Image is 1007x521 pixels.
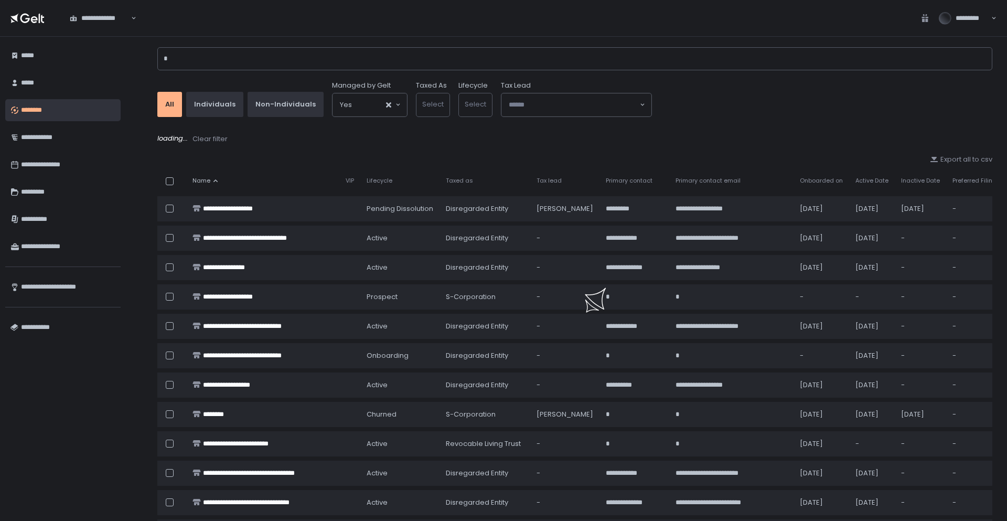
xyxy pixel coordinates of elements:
[952,410,997,419] div: -
[855,292,888,302] div: -
[157,92,182,117] button: All
[800,351,843,360] div: -
[340,100,352,110] span: Yes
[63,7,136,29] div: Search for option
[537,322,593,331] div: -
[537,498,593,507] div: -
[422,99,444,109] span: Select
[952,380,997,390] div: -
[537,204,593,214] div: [PERSON_NAME]
[367,439,388,449] span: active
[901,380,940,390] div: -
[901,410,940,419] div: [DATE]
[194,100,235,109] div: Individuals
[537,263,593,272] div: -
[367,204,433,214] span: pending Dissolution
[855,469,888,478] div: [DATE]
[855,498,888,507] div: [DATE]
[446,439,524,449] div: Revocable Living Trust
[952,233,997,243] div: -
[606,177,652,185] span: Primary contact
[446,263,524,272] div: Disregarded Entity
[855,322,888,331] div: [DATE]
[537,233,593,243] div: -
[537,410,593,419] div: [PERSON_NAME]
[855,351,888,360] div: [DATE]
[346,177,354,185] span: VIP
[901,263,940,272] div: -
[901,292,940,302] div: -
[446,292,524,302] div: S-Corporation
[157,134,992,144] div: loading...
[800,204,843,214] div: [DATE]
[458,81,488,90] label: Lifecycle
[537,380,593,390] div: -
[855,177,888,185] span: Active Date
[952,439,997,449] div: -
[537,469,593,478] div: -
[952,263,997,272] div: -
[855,410,888,419] div: [DATE]
[855,204,888,214] div: [DATE]
[855,380,888,390] div: [DATE]
[367,322,388,331] span: active
[901,322,940,331] div: -
[509,100,639,110] input: Search for option
[800,233,843,243] div: [DATE]
[255,100,316,109] div: Non-Individuals
[446,469,524,478] div: Disregarded Entity
[367,410,397,419] span: churned
[367,177,392,185] span: Lifecycle
[952,292,997,302] div: -
[465,99,486,109] span: Select
[367,233,388,243] span: active
[930,155,992,164] button: Export all to csv
[901,498,940,507] div: -
[537,177,562,185] span: Tax lead
[855,439,888,449] div: -
[367,469,388,478] span: active
[446,322,524,331] div: Disregarded Entity
[952,498,997,507] div: -
[416,81,447,90] label: Taxed As
[901,204,940,214] div: [DATE]
[367,292,398,302] span: prospect
[446,177,473,185] span: Taxed as
[800,322,843,331] div: [DATE]
[901,233,940,243] div: -
[800,380,843,390] div: [DATE]
[952,469,997,478] div: -
[367,380,388,390] span: active
[367,351,409,360] span: onboarding
[800,263,843,272] div: [DATE]
[901,351,940,360] div: -
[800,177,843,185] span: Onboarded on
[446,233,524,243] div: Disregarded Entity
[855,263,888,272] div: [DATE]
[800,410,843,419] div: [DATE]
[952,322,997,331] div: -
[367,263,388,272] span: active
[800,498,843,507] div: [DATE]
[386,102,391,108] button: Clear Selected
[367,498,388,507] span: active
[333,93,407,116] div: Search for option
[192,177,210,185] span: Name
[537,439,593,449] div: -
[352,100,385,110] input: Search for option
[952,351,997,360] div: -
[192,134,228,144] button: Clear filter
[901,469,940,478] div: -
[446,380,524,390] div: Disregarded Entity
[676,177,741,185] span: Primary contact email
[952,177,997,185] span: Preferred Filing
[332,81,391,90] span: Managed by Gelt
[537,292,593,302] div: -
[192,134,228,144] div: Clear filter
[901,439,940,449] div: -
[501,93,651,116] div: Search for option
[446,410,524,419] div: S-Corporation
[901,177,940,185] span: Inactive Date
